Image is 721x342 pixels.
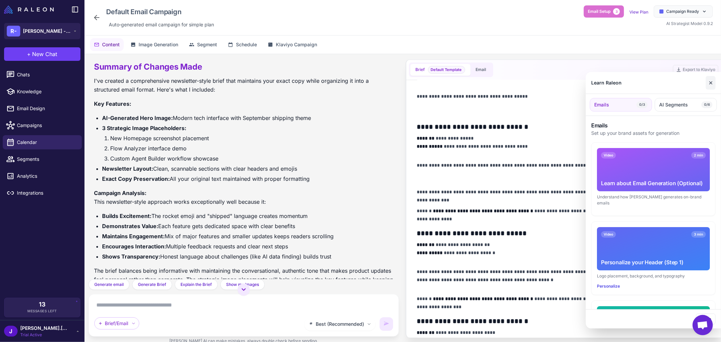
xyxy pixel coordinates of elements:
[691,152,706,158] span: 2 min
[591,79,622,87] div: Learn Raleon
[597,273,710,279] div: Logo placement, background, and typography
[636,101,648,108] span: 0/3
[590,98,652,112] button: Emails0/3
[597,194,710,206] div: Understand how [PERSON_NAME] generates on-brand emails
[706,76,716,90] button: Close
[601,179,706,187] div: Learn about Email Generation (Optional)
[696,314,716,324] button: Close
[601,231,616,238] span: Video
[591,129,716,137] p: Set up your brand assets for generation
[693,315,713,335] div: Open chat
[691,231,706,238] span: 3 min
[601,152,616,158] span: Video
[601,258,706,266] div: Personalize your Header (Step 1)
[591,121,716,129] h3: Emails
[655,98,717,112] button: AI Segments0/6
[701,101,713,108] span: 0/6
[659,101,688,108] span: AI Segments
[597,283,620,289] button: Personalize
[594,101,609,108] span: Emails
